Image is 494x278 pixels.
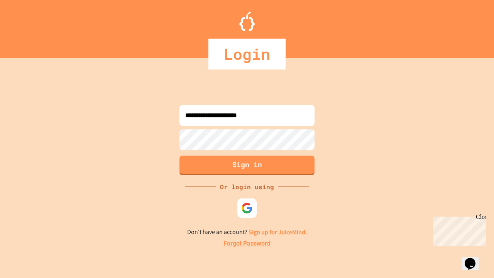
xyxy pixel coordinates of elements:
button: Sign in [179,156,315,175]
div: Login [208,39,286,69]
iframe: chat widget [462,247,486,270]
img: Logo.svg [239,12,255,31]
a: Sign up for JuiceMind. [249,228,307,236]
a: Forgot Password [223,239,271,248]
div: Chat with us now!Close [3,3,53,49]
iframe: chat widget [430,214,486,246]
p: Don't have an account? [187,227,307,237]
img: google-icon.svg [241,202,253,214]
div: Or login using [216,182,278,192]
